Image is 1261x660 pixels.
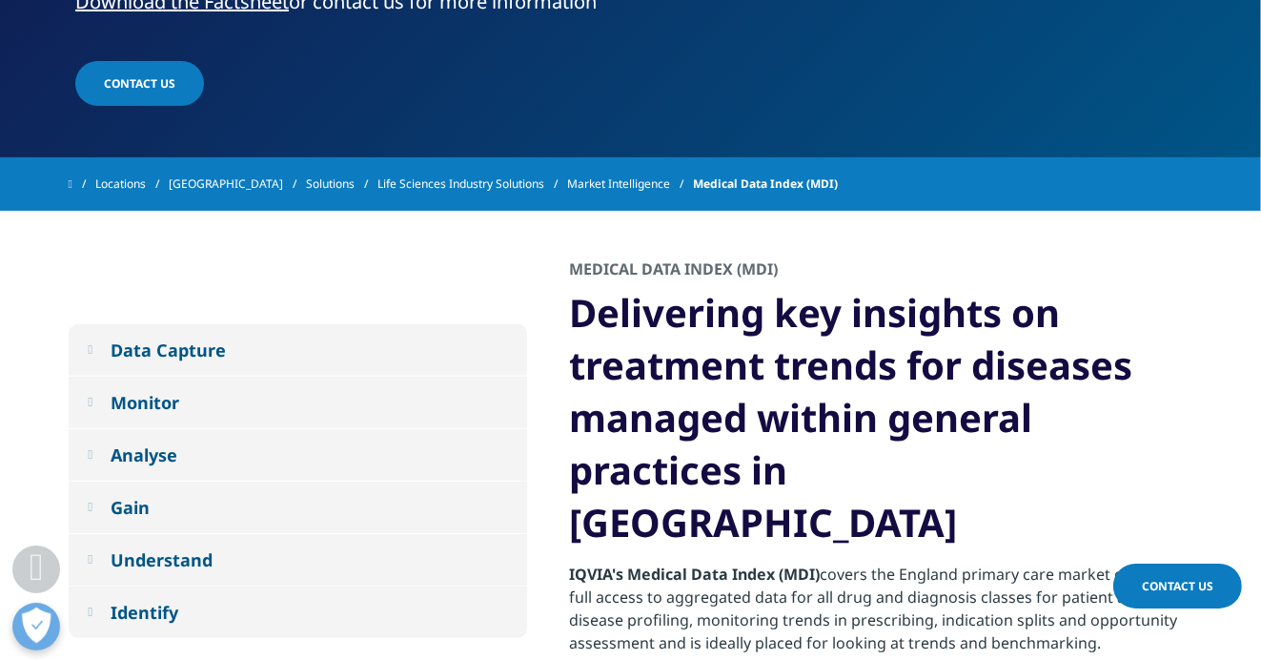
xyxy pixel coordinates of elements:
[570,286,1179,563] h3: Delivering key insights on treatment trends for diseases managed within general practices in [GEO...
[69,587,527,638] button: Identify
[111,339,226,361] div: Data Capture
[567,167,693,201] a: Market Intelligence
[306,167,377,201] a: Solutions
[111,443,177,466] div: Analyse
[69,429,527,481] button: Analyse
[69,324,527,376] button: Data Capture
[104,75,175,92] span: CONTACT US
[111,391,179,414] div: Monitor
[693,167,838,201] span: Medical Data Index (MDI)
[377,167,567,201] a: Life Sciences Industry Solutions
[69,377,527,428] button: Monitor
[111,601,178,624] div: Identify
[69,534,527,586] button: Understand
[95,167,169,201] a: Locations
[75,61,204,106] a: CONTACT US
[169,167,306,201] a: [GEOGRAPHIC_DATA]
[111,496,150,519] div: Gain
[1142,578,1213,594] span: Contact Us
[69,482,527,533] button: Gain
[12,603,60,650] button: 優先設定センターを開く
[570,564,821,585] strong: IQVIA's Medical Data Index (MDI)
[570,258,779,286] h2: Medical Data Index (MDI)
[111,548,213,571] div: Understand
[1113,564,1242,608] a: Contact Us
